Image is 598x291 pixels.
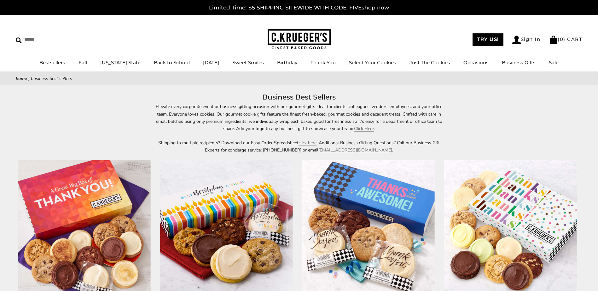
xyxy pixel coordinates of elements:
a: Occasions [463,60,489,66]
a: Sweet Smiles [232,60,264,66]
img: Account [512,36,521,44]
a: Thank You [311,60,336,66]
a: TRY US! [473,33,503,46]
a: Sale [549,60,559,66]
a: Business Gifts [502,60,536,66]
p: Shipping to multiple recipients? Download our Easy Order Spreadsheet . Additional Business Giftin... [154,139,444,154]
span: | [28,76,30,82]
a: Sign In [512,36,541,44]
img: Search [16,37,22,43]
a: (0) CART [549,36,582,42]
img: C.KRUEGER'S [268,29,331,50]
a: Select Your Cookies [349,60,396,66]
a: [EMAIL_ADDRESS][DOMAIN_NAME] [318,147,392,153]
a: Limited Time! $5 SHIPPING SITEWIDE WITH CODE: FIVEshop now [209,4,389,11]
a: Birthday [277,60,297,66]
a: Just The Cookies [409,60,450,66]
a: Back to School [154,60,190,66]
img: Bag [549,36,558,44]
a: Fall [78,60,87,66]
a: [DATE] [203,60,219,66]
nav: breadcrumbs [16,75,582,82]
span: shop now [362,4,389,11]
a: [US_STATE] State [100,60,141,66]
a: Bestsellers [39,60,65,66]
h1: Business Best Sellers [25,92,573,103]
a: Home [16,76,27,82]
span: Business Best Sellers [31,76,72,82]
span: 0 [560,36,564,42]
a: Click Here [354,126,374,132]
p: Elevate every corporate event or business gifting occasion with our gourmet gifts ideal for clien... [154,103,444,132]
input: Search [16,35,91,44]
a: click here [299,140,316,146]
